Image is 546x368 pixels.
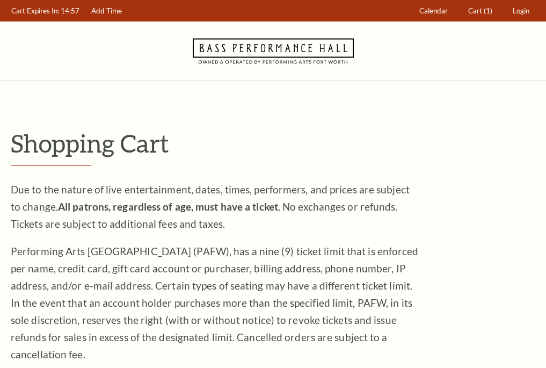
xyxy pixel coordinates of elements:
[463,1,498,21] a: Cart (1)
[61,6,79,15] span: 14:57
[484,6,492,15] span: (1)
[11,243,419,363] p: Performing Arts [GEOGRAPHIC_DATA] (PAFW), has a nine (9) ticket limit that is enforced per name, ...
[513,6,529,15] span: Login
[419,6,448,15] span: Calendar
[11,129,535,157] p: Shopping Cart
[11,183,410,230] span: Due to the nature of live entertainment, dates, times, performers, and prices are subject to chan...
[508,1,535,21] a: Login
[468,6,482,15] span: Cart
[86,1,127,21] a: Add Time
[11,6,59,15] span: Cart Expires In:
[414,1,453,21] a: Calendar
[58,200,278,213] strong: All patrons, regardless of age, must have a ticket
